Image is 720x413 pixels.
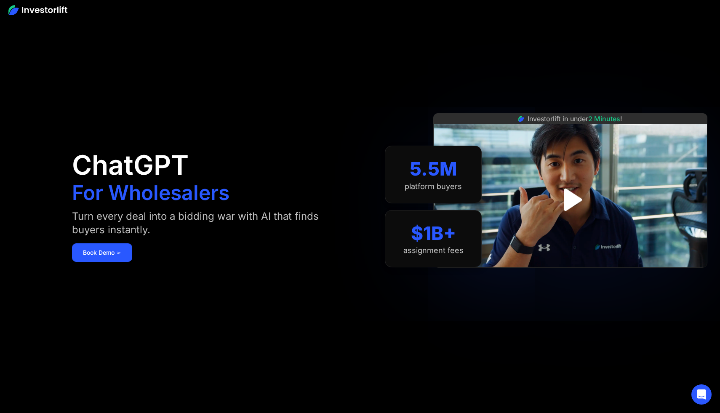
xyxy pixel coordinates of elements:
a: Book Demo ➢ [72,243,132,262]
div: Turn every deal into a bidding war with AI that finds buyers instantly. [72,210,339,237]
div: platform buyers [405,182,462,191]
span: 2 Minutes [588,115,620,123]
div: Investorlift in under ! [528,114,622,124]
a: open lightbox [552,181,589,218]
iframe: Customer reviews powered by Trustpilot [507,272,634,282]
h1: For Wholesalers [72,183,229,203]
div: assignment fees [403,246,464,255]
h1: ChatGPT [72,152,189,179]
div: 5.5M [410,158,457,180]
div: $1B+ [411,222,456,245]
div: Open Intercom Messenger [691,384,712,405]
